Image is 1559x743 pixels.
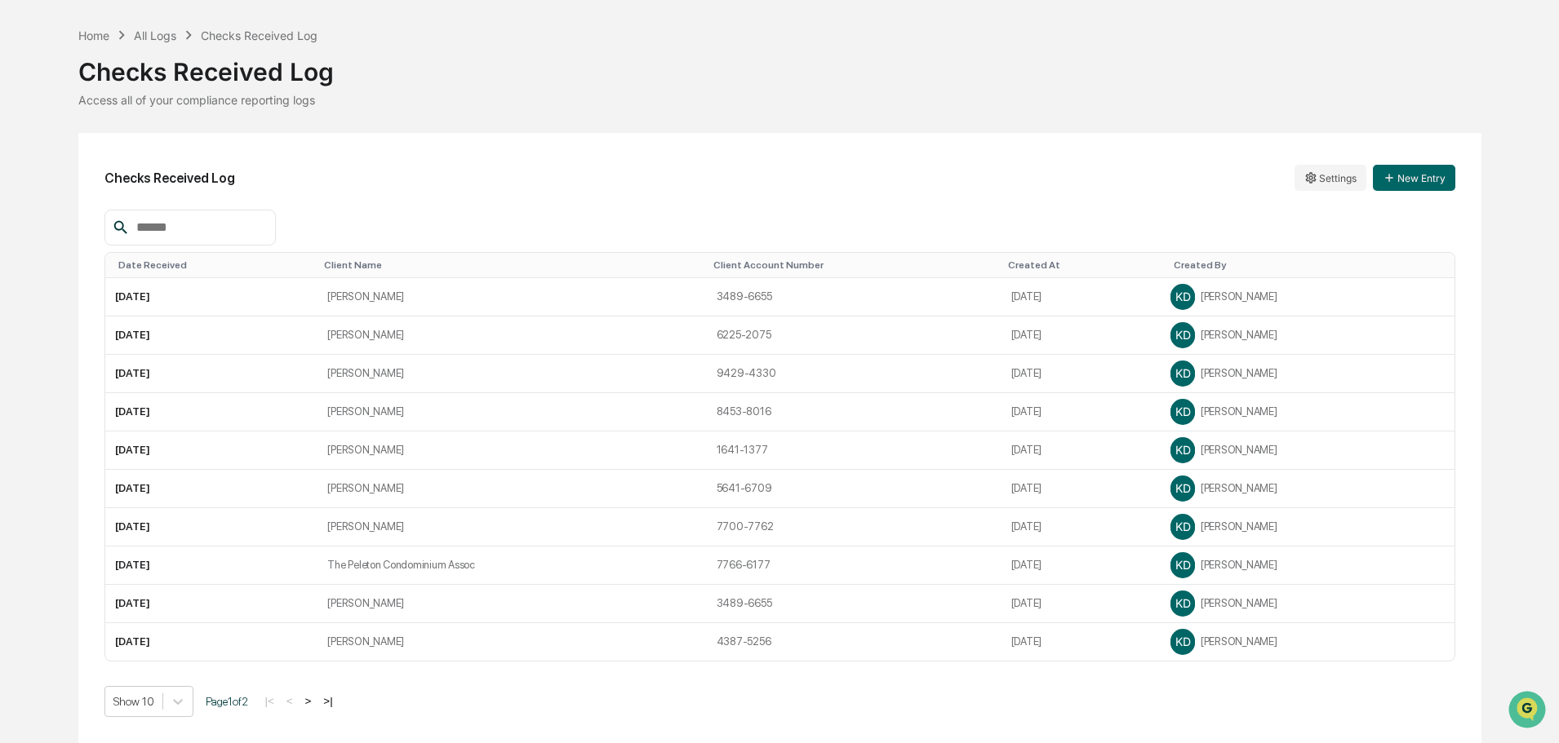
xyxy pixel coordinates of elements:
td: [PERSON_NAME] [318,393,706,431]
div: [PERSON_NAME] [1170,400,1444,424]
span: KD [1175,558,1190,572]
span: Pylon [162,276,198,289]
div: All Logs [134,29,176,42]
span: KD [1175,366,1190,380]
div: [PERSON_NAME] [1170,630,1444,654]
div: 🗄️ [118,207,131,220]
button: Settings [1295,165,1366,191]
td: [PERSON_NAME] [318,508,706,546]
td: [PERSON_NAME] [318,623,706,661]
div: Checks Received Log [201,29,318,42]
td: 3489-6655 [707,278,1002,316]
span: Page 1 of 2 [206,695,248,708]
td: [DATE] [1002,470,1161,508]
button: New Entry [1373,165,1455,191]
td: 4387-5256 [707,623,1002,661]
td: [DATE] [105,355,318,393]
div: Home [78,29,109,42]
td: [PERSON_NAME] [318,585,706,623]
td: 9429-4330 [707,355,1002,393]
td: [DATE] [105,585,318,623]
button: > [300,694,317,708]
div: We're available if you need us! [56,141,207,154]
img: 1746055101610-c473b297-6a78-478c-a979-82029cc54cd1 [16,125,46,154]
div: Toggle SortBy [118,259,312,271]
span: KD [1175,290,1190,303]
td: [DATE] [105,508,318,546]
button: < [282,694,298,708]
div: Toggle SortBy [1008,259,1155,271]
td: [DATE] [1002,316,1161,355]
td: [DATE] [1002,585,1161,623]
a: 🔎Data Lookup [10,230,109,259]
div: [PERSON_NAME] [1170,515,1444,539]
td: [PERSON_NAME] [318,470,706,508]
td: [PERSON_NAME] [318,431,706,470]
td: [DATE] [1002,431,1161,470]
td: [PERSON_NAME] [318,355,706,393]
td: [PERSON_NAME] [318,316,706,355]
div: Toggle SortBy [713,259,995,271]
td: [DATE] [105,623,318,661]
td: 3489-6655 [707,585,1002,623]
iframe: Open customer support [1507,689,1551,733]
td: [DATE] [1002,546,1161,585]
td: [DATE] [1002,278,1161,316]
p: How can we help? [16,34,297,60]
span: KD [1175,520,1190,533]
div: [PERSON_NAME] [1170,438,1444,462]
div: Toggle SortBy [324,259,700,271]
div: [PERSON_NAME] [1170,285,1444,309]
div: Start new chat [56,125,268,141]
div: [PERSON_NAME] [1170,553,1444,577]
button: Start new chat [278,130,297,149]
div: Access all of your compliance reporting logs [78,93,1481,107]
button: |< [260,694,279,708]
td: The Peleton Condominium Assoc [318,546,706,585]
td: 7700-7762 [707,508,1002,546]
span: KD [1175,481,1190,495]
input: Clear [42,74,269,91]
a: 🖐️Preclearance [10,199,112,228]
td: [DATE] [105,393,318,431]
div: [PERSON_NAME] [1170,476,1444,501]
td: [DATE] [1002,508,1161,546]
span: Preclearance [33,206,105,222]
div: [PERSON_NAME] [1170,591,1444,616]
div: [PERSON_NAME] [1170,323,1444,347]
button: >| [318,694,337,708]
td: [DATE] [105,546,318,585]
td: [DATE] [105,278,318,316]
td: 8453-8016 [707,393,1002,431]
td: 1641-1377 [707,431,1002,470]
td: 7766-6177 [707,546,1002,585]
span: KD [1175,635,1190,648]
td: [DATE] [1002,623,1161,661]
td: [PERSON_NAME] [318,278,706,316]
td: [DATE] [1002,393,1161,431]
a: Powered byPylon [115,276,198,289]
td: [DATE] [105,431,318,470]
span: KD [1175,443,1190,457]
td: 6225-2075 [707,316,1002,355]
span: Data Lookup [33,237,103,253]
td: [DATE] [105,316,318,355]
div: 🔎 [16,238,29,251]
span: KD [1175,328,1190,342]
td: [DATE] [1002,355,1161,393]
span: KD [1175,596,1190,610]
span: Attestations [135,206,202,222]
td: [DATE] [105,470,318,508]
div: [PERSON_NAME] [1170,361,1444,386]
h2: Checks Received Log [104,170,235,186]
div: Checks Received Log [78,44,1481,86]
span: KD [1175,405,1190,418]
div: Toggle SortBy [1174,259,1447,271]
a: 🗄️Attestations [112,199,209,228]
div: 🖐️ [16,207,29,220]
td: 5641-6709 [707,470,1002,508]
